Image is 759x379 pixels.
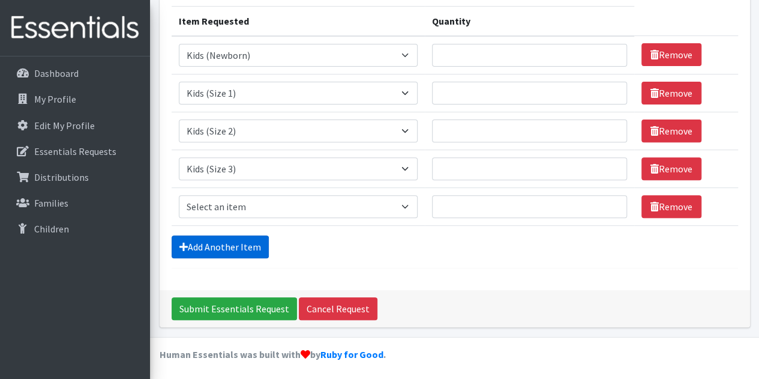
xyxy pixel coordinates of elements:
[320,348,383,360] a: Ruby for Good
[34,93,76,105] p: My Profile
[5,191,145,215] a: Families
[34,145,116,157] p: Essentials Requests
[641,120,701,142] a: Remove
[641,157,701,180] a: Remove
[299,297,377,320] a: Cancel Request
[5,165,145,189] a: Distributions
[34,171,89,183] p: Distributions
[641,82,701,105] a: Remove
[425,6,634,36] th: Quantity
[5,139,145,163] a: Essentials Requests
[160,348,386,360] strong: Human Essentials was built with by .
[34,197,68,209] p: Families
[5,8,145,48] img: HumanEssentials
[5,114,145,138] a: Edit My Profile
[34,223,69,235] p: Children
[5,61,145,85] a: Dashboard
[172,297,297,320] input: Submit Essentials Request
[34,67,79,79] p: Dashboard
[172,235,269,258] a: Add Another Item
[172,6,425,36] th: Item Requested
[5,217,145,241] a: Children
[5,87,145,111] a: My Profile
[641,195,701,218] a: Remove
[641,43,701,66] a: Remove
[34,120,95,132] p: Edit My Profile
